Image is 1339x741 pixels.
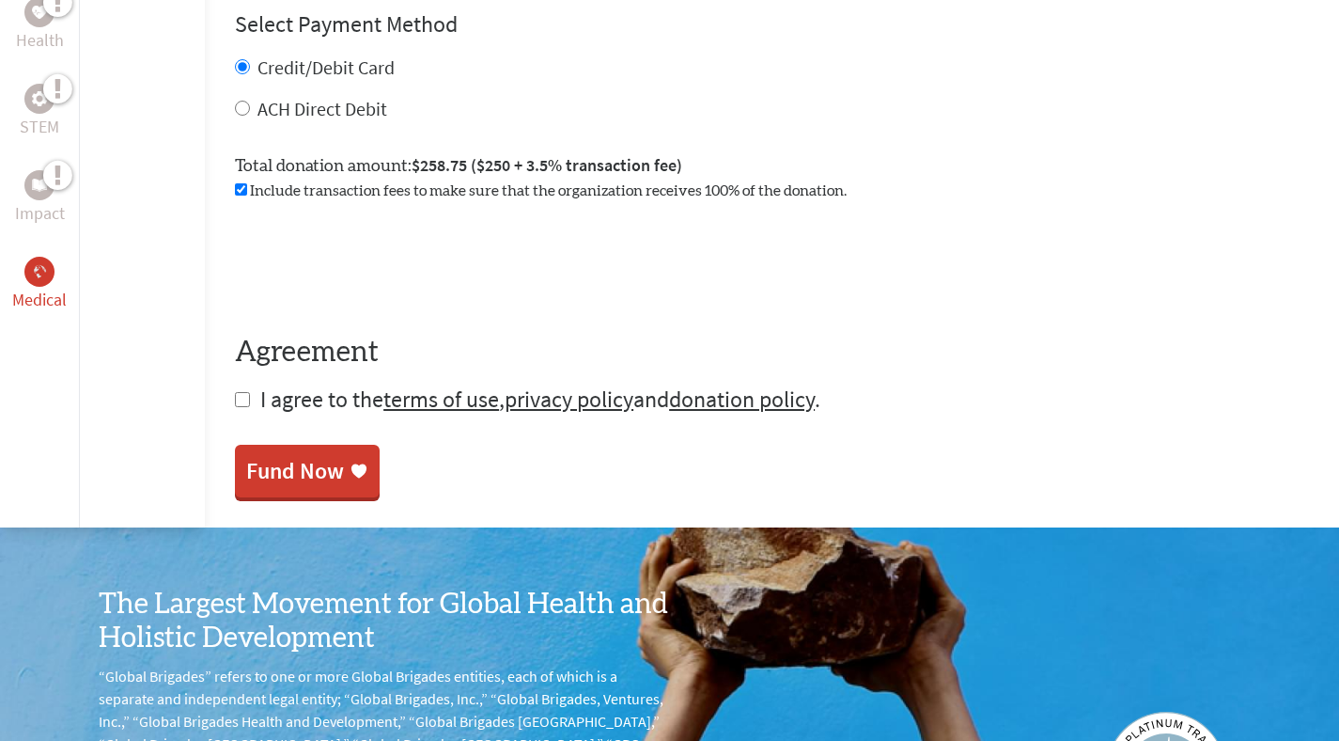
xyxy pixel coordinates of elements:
h3: The Largest Movement for Global Health and Holistic Development [99,588,670,655]
p: Medical [12,287,67,313]
a: terms of use [383,385,499,414]
span: Include transaction fees to make sure that the organization receives 100% of the donation. [250,183,847,198]
a: ImpactImpact [15,170,65,227]
p: STEM [20,114,59,140]
p: Impact [15,200,65,227]
img: Impact [32,179,47,192]
a: MedicalMedical [12,257,67,313]
img: Health [32,6,47,18]
label: Total donation amount: [235,152,682,180]
p: Health [16,27,64,54]
a: STEMSTEM [20,84,59,140]
div: STEM [24,84,54,114]
h4: Agreement [235,336,1309,370]
img: Medical [32,264,47,279]
span: I agree to the , and . [260,385,820,414]
a: Fund Now [235,445,380,497]
img: STEM [32,91,47,106]
iframe: reCAPTCHA [235,225,521,298]
h4: Select Payment Method [235,9,1309,39]
label: Credit/Debit Card [257,55,395,79]
div: Impact [24,170,54,200]
div: Fund Now [246,456,344,486]
a: donation policy [669,385,815,414]
label: ACH Direct Debit [257,97,387,120]
div: Medical [24,257,54,287]
a: privacy policy [505,385,633,414]
span: $258.75 ($250 + 3.5% transaction fee) [412,154,682,176]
